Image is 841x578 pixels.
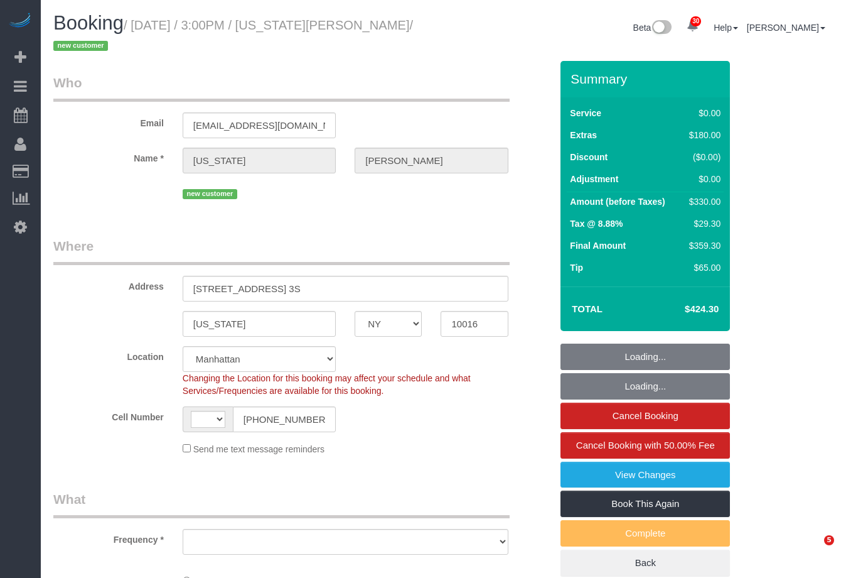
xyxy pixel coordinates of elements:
label: Address [44,276,173,293]
small: / [DATE] / 3:00PM / [US_STATE][PERSON_NAME] [53,18,413,53]
span: Cancel Booking with 50.00% Fee [576,440,715,450]
legend: What [53,490,510,518]
span: new customer [183,189,237,199]
input: Email [183,112,336,138]
span: Changing the Location for this booking may affect your schedule and what Services/Frequencies are... [183,373,471,396]
legend: Who [53,74,510,102]
a: Beta [633,23,672,33]
label: Email [44,112,173,129]
a: [PERSON_NAME] [747,23,825,33]
div: $29.30 [684,217,720,230]
a: Help [714,23,738,33]
a: Back [560,550,730,576]
label: Tip [570,261,583,274]
a: Cancel Booking with 50.00% Fee [560,432,730,459]
label: Discount [570,151,608,163]
img: New interface [651,20,672,36]
input: First Name [183,148,336,173]
h3: Summary [570,72,724,86]
img: Automaid Logo [8,13,33,30]
label: Cell Number [44,406,173,423]
div: $0.00 [684,107,720,119]
label: Amount (before Taxes) [570,195,665,208]
input: Last Name [355,148,508,173]
label: Location [44,346,173,363]
a: Cancel Booking [560,403,730,429]
input: Cell Number [233,406,336,432]
span: 30 [690,16,701,26]
a: View Changes [560,462,730,488]
div: $180.00 [684,129,720,141]
input: Zip Code [441,311,508,337]
iframe: Intercom live chat [798,535,828,565]
label: Adjustment [570,173,618,185]
strong: Total [572,303,603,314]
div: $0.00 [684,173,720,185]
span: 5 [824,535,834,545]
a: Book This Again [560,491,730,517]
label: Extras [570,129,597,141]
div: $359.30 [684,239,720,252]
label: Tax @ 8.88% [570,217,623,230]
label: Final Amount [570,239,626,252]
legend: Where [53,237,510,265]
label: Frequency * [44,529,173,546]
span: new customer [53,41,108,51]
a: 30 [680,13,705,40]
span: Booking [53,12,124,34]
label: Name * [44,148,173,165]
h4: $424.30 [647,304,719,315]
span: Send me text message reminders [193,444,324,454]
input: City [183,311,336,337]
label: Service [570,107,601,119]
div: $65.00 [684,261,720,274]
div: $330.00 [684,195,720,208]
div: ($0.00) [684,151,720,163]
